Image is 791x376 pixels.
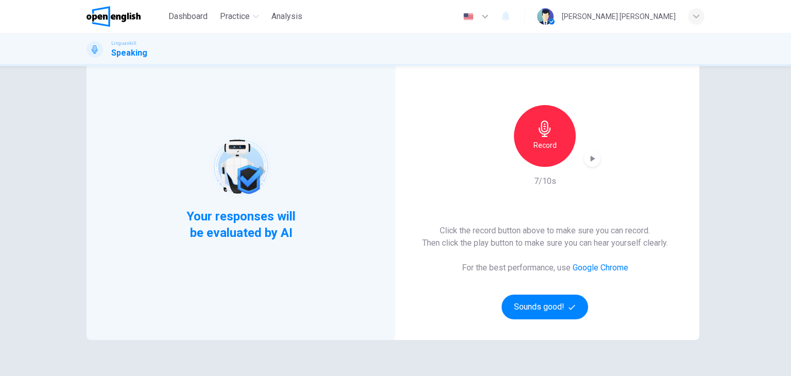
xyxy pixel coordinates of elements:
button: Dashboard [164,7,212,26]
button: Analysis [267,7,306,26]
h6: Click the record button above to make sure you can record. Then click the play button to make sur... [422,225,668,249]
button: Practice [216,7,263,26]
img: OpenEnglish logo [87,6,141,27]
button: Record [514,105,576,167]
a: Google Chrome [573,263,628,272]
span: Linguaskill [111,40,136,47]
div: [PERSON_NAME] [PERSON_NAME] [562,10,676,23]
h6: Record [534,139,557,151]
span: Analysis [271,10,302,23]
h6: 7/10s [534,175,556,187]
span: Practice [220,10,250,23]
span: Dashboard [168,10,208,23]
h1: Speaking [111,47,147,59]
img: en [462,13,475,21]
button: Sounds good! [502,295,588,319]
a: OpenEnglish logo [87,6,164,27]
h6: For the best performance, use [462,262,628,274]
span: Your responses will be evaluated by AI [179,208,304,241]
img: robot icon [208,134,273,199]
img: Profile picture [537,8,554,25]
